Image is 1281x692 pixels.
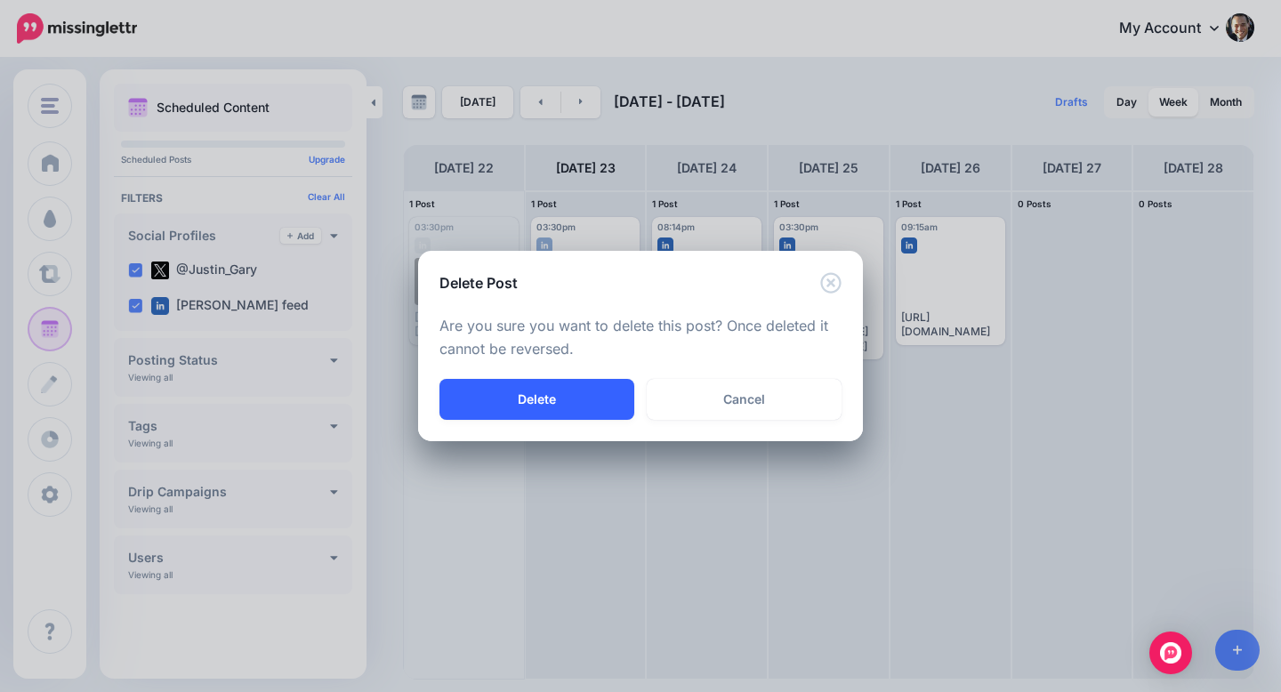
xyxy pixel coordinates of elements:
button: Close [820,272,842,294]
a: Cancel [647,379,842,420]
h5: Delete Post [439,272,518,294]
div: Open Intercom Messenger [1149,632,1192,674]
p: Are you sure you want to delete this post? Once deleted it cannot be reversed. [439,315,842,361]
button: Delete [439,379,634,420]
